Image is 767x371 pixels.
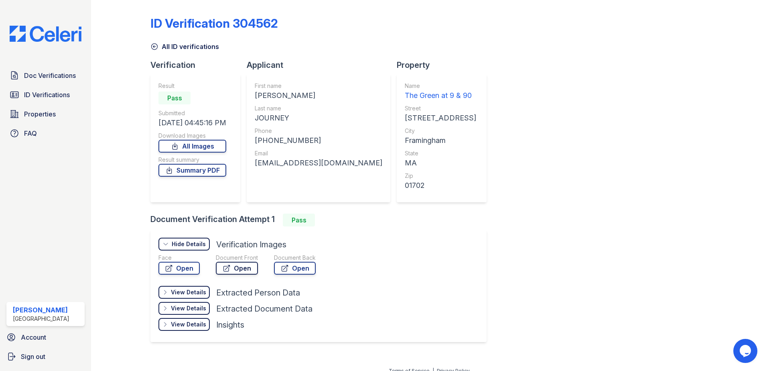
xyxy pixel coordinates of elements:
[405,149,476,157] div: State
[3,329,88,345] a: Account
[158,262,200,275] a: Open
[3,349,88,365] a: Sign out
[405,90,476,101] div: The Green at 9 & 90
[216,319,244,330] div: Insights
[21,332,46,342] span: Account
[150,42,219,51] a: All ID verifications
[216,239,286,250] div: Verification Images
[405,104,476,112] div: Street
[6,125,85,141] a: FAQ
[158,164,226,177] a: Summary PDF
[171,288,206,296] div: View Details
[216,262,258,275] a: Open
[13,305,69,315] div: [PERSON_NAME]
[247,59,397,71] div: Applicant
[13,315,69,323] div: [GEOGRAPHIC_DATA]
[158,140,226,153] a: All Images
[405,112,476,124] div: [STREET_ADDRESS]
[255,127,382,135] div: Phone
[405,180,476,191] div: 01702
[255,90,382,101] div: [PERSON_NAME]
[6,67,85,84] a: Doc Verifications
[283,214,315,226] div: Pass
[255,104,382,112] div: Last name
[255,82,382,90] div: First name
[405,82,476,101] a: Name The Green at 9 & 90
[171,320,206,328] div: View Details
[171,304,206,312] div: View Details
[158,156,226,164] div: Result summary
[274,254,316,262] div: Document Back
[24,90,70,100] span: ID Verifications
[216,287,300,298] div: Extracted Person Data
[24,109,56,119] span: Properties
[405,135,476,146] div: Framingham
[274,262,316,275] a: Open
[3,26,88,42] img: CE_Logo_Blue-a8612792a0a2168367f1c8372b55b34899dd931a85d93a1a3d3e32e68fde9ad4.png
[216,254,258,262] div: Document Front
[158,82,226,90] div: Result
[172,240,206,248] div: Hide Details
[6,87,85,103] a: ID Verifications
[158,254,200,262] div: Face
[158,92,191,104] div: Pass
[405,172,476,180] div: Zip
[6,106,85,122] a: Properties
[158,117,226,128] div: [DATE] 04:45:16 PM
[255,112,382,124] div: JOURNEY
[150,214,493,226] div: Document Verification Attempt 1
[255,149,382,157] div: Email
[733,339,759,363] iframe: chat widget
[158,132,226,140] div: Download Images
[24,71,76,80] span: Doc Verifications
[255,135,382,146] div: [PHONE_NUMBER]
[397,59,493,71] div: Property
[24,128,37,138] span: FAQ
[150,59,247,71] div: Verification
[405,82,476,90] div: Name
[255,157,382,169] div: [EMAIL_ADDRESS][DOMAIN_NAME]
[150,16,278,31] div: ID Verification 304562
[405,157,476,169] div: MA
[21,352,45,361] span: Sign out
[216,303,312,314] div: Extracted Document Data
[405,127,476,135] div: City
[158,109,226,117] div: Submitted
